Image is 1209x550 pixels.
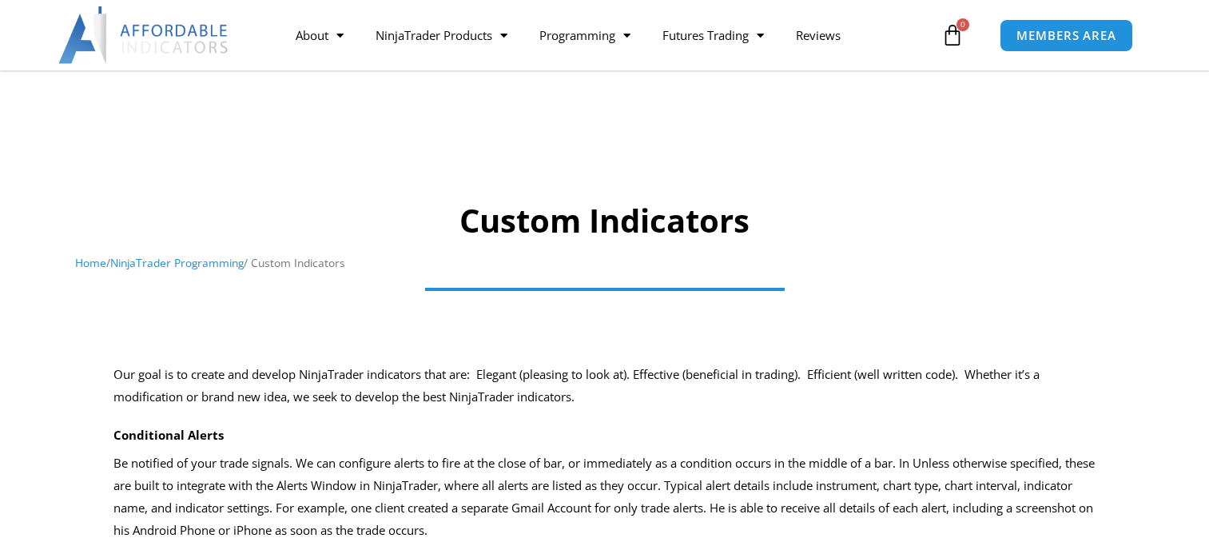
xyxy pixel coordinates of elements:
[58,6,230,64] img: LogoAI | Affordable Indicators – NinjaTrader
[917,12,988,58] a: 0
[113,452,1096,541] p: Be notified of your trade signals. We can configure alerts to fire at the close of bar, or immedi...
[523,17,646,54] a: Programming
[280,17,360,54] a: About
[780,17,857,54] a: Reviews
[956,18,969,31] span: 0
[360,17,523,54] a: NinjaTrader Products
[1016,30,1116,42] span: MEMBERS AREA
[75,253,1134,273] nav: Breadcrumb
[1000,19,1133,52] a: MEMBERS AREA
[113,364,1096,409] div: Our goal is to create and develop NinjaTrader indicators that are: Elegant (pleasing to look at)....
[75,255,106,270] a: Home
[280,17,937,54] nav: Menu
[646,17,780,54] a: Futures Trading
[110,255,244,270] a: NinjaTrader Programming
[75,198,1134,243] h1: Custom Indicators
[113,427,224,443] strong: Conditional Alerts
